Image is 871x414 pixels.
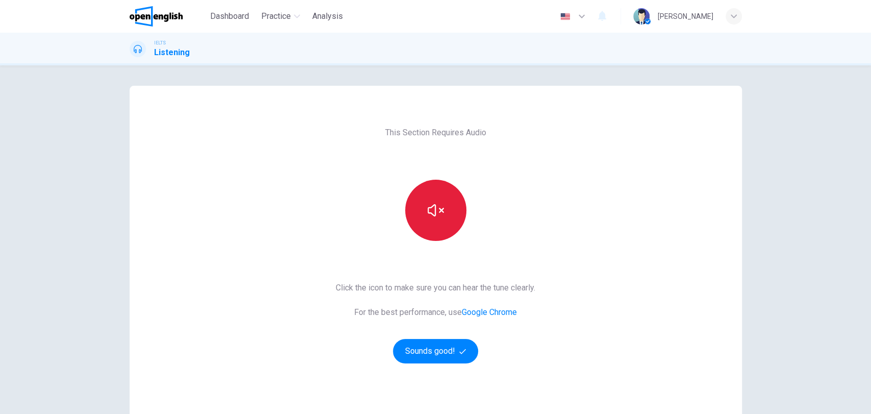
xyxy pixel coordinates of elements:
img: OpenEnglish logo [130,6,183,27]
button: Dashboard [206,7,253,26]
span: IELTS [154,39,166,46]
button: Analysis [308,7,347,26]
span: This Section Requires Audio [385,127,486,139]
img: Profile picture [633,8,650,25]
a: OpenEnglish logo [130,6,207,27]
img: en [559,13,571,20]
span: For the best performance, use [336,306,535,319]
button: Practice [257,7,304,26]
h1: Listening [154,46,190,59]
span: Click the icon to make sure you can hear the tune clearly. [336,282,535,294]
span: Analysis [312,10,343,22]
div: [PERSON_NAME] [658,10,713,22]
a: Google Chrome [462,307,517,317]
span: Practice [261,10,291,22]
span: Dashboard [210,10,249,22]
button: Sounds good! [393,339,479,363]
